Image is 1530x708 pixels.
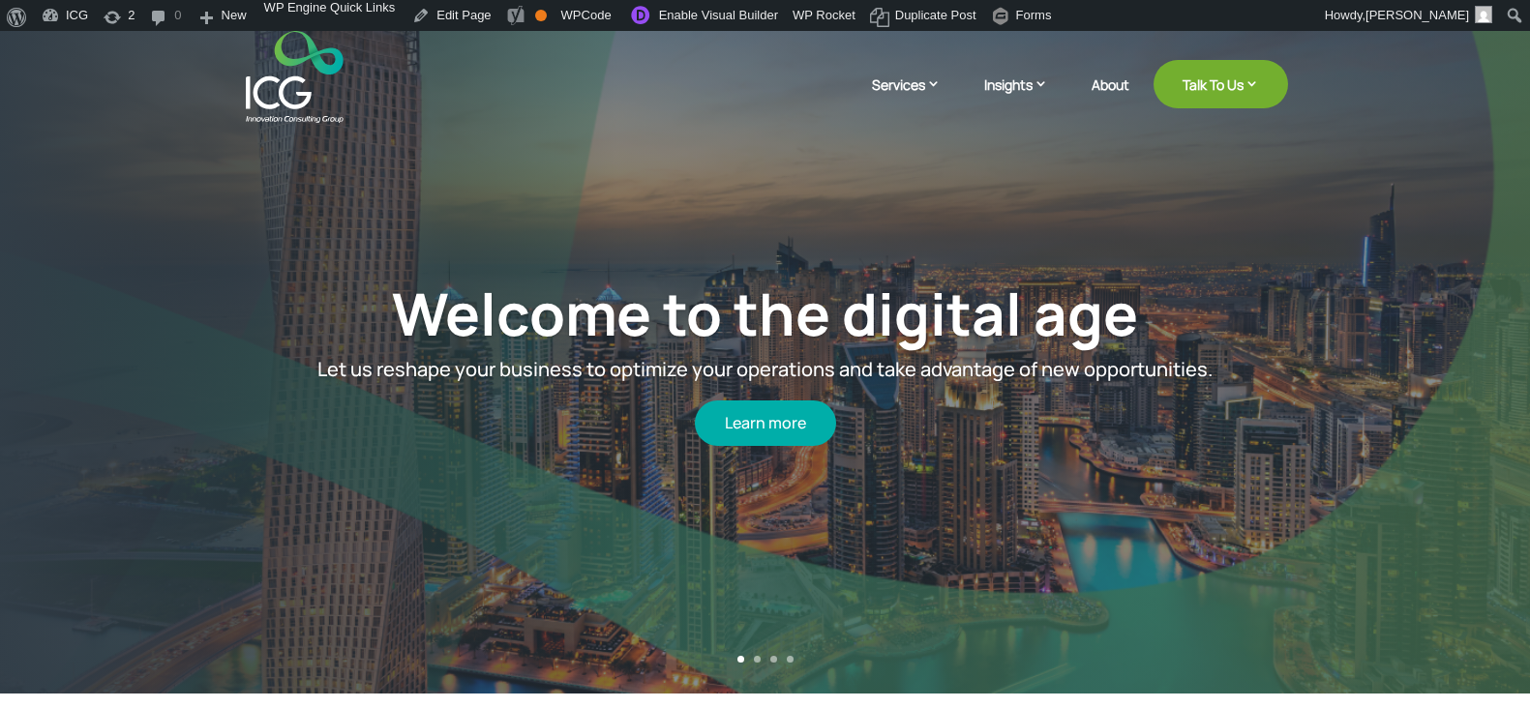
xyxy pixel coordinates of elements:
a: Welcome to the digital age [392,274,1138,353]
div: OK [535,10,547,21]
img: ICG [246,31,344,123]
a: Services [872,74,960,123]
iframe: Chat Widget [1433,615,1530,708]
a: Talk To Us [1154,60,1288,108]
span: 0 [174,8,181,39]
span: 2 [128,8,135,39]
a: 3 [770,656,777,663]
a: 2 [754,656,761,663]
span: Duplicate Post [895,8,976,39]
span: Forms [1016,8,1052,39]
span: New [222,8,247,39]
a: Insights [984,74,1067,123]
a: 4 [787,656,794,663]
a: 1 [737,656,744,663]
span: Let us reshape your business to optimize your operations and take advantage of new opportunities. [317,356,1213,382]
a: About [1092,77,1129,123]
span: [PERSON_NAME] [1365,8,1469,22]
a: Learn more [695,400,836,446]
